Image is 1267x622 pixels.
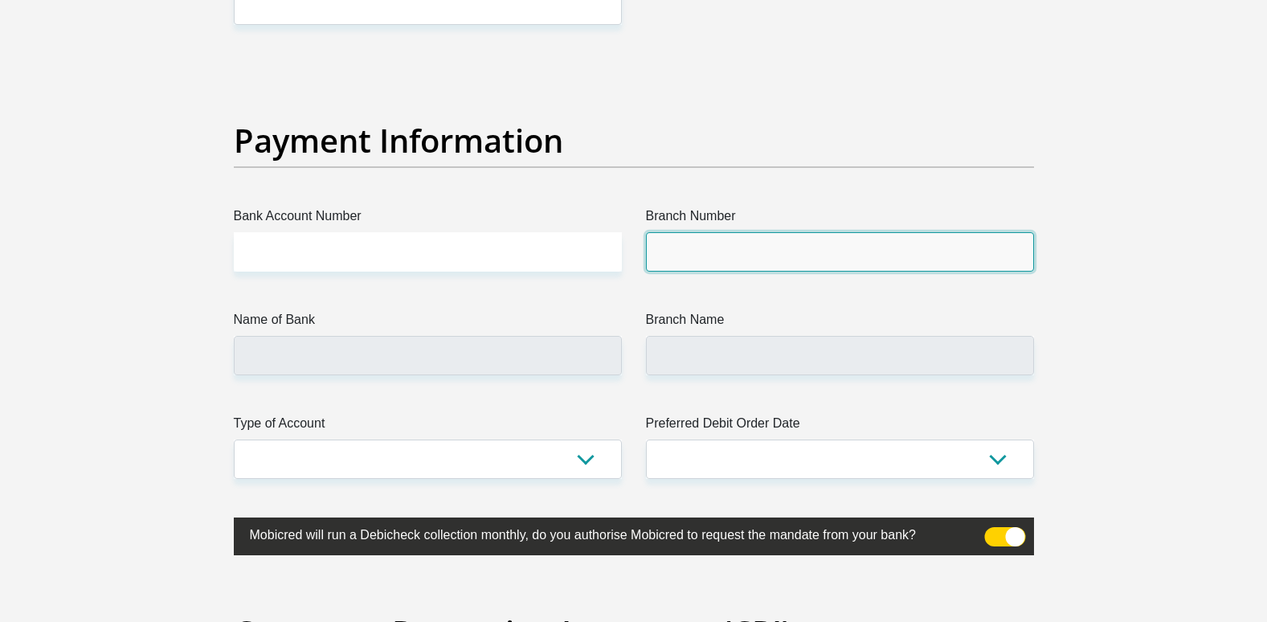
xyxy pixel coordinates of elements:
label: Type of Account [234,414,622,440]
label: Preferred Debit Order Date [646,414,1034,440]
input: Name of Bank [234,336,622,375]
h2: Payment Information [234,121,1034,160]
label: Branch Number [646,207,1034,232]
input: Branch Number [646,232,1034,272]
input: Branch Name [646,336,1034,375]
label: Bank Account Number [234,207,622,232]
label: Mobicred will run a Debicheck collection monthly, do you authorise Mobicred to request the mandat... [234,518,954,549]
label: Name of Bank [234,310,622,336]
input: Bank Account Number [234,232,622,272]
label: Branch Name [646,310,1034,336]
